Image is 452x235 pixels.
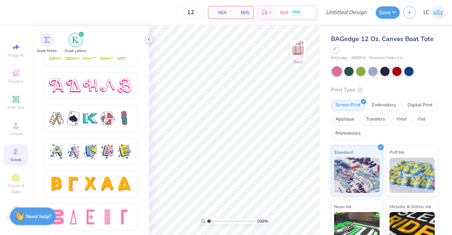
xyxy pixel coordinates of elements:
span: 100 % [257,218,268,224]
span: FREE [293,10,300,15]
img: Puff Ink [389,158,435,193]
div: Rhinestones [331,128,365,139]
div: Print Type [331,86,438,94]
img: Back [291,41,305,55]
div: Digital Print [403,100,437,111]
span: Greek Letters [65,48,87,54]
span: BAGedge [331,55,347,61]
span: Greek Marks [37,48,57,54]
span: Minimum Order: 12 + [369,55,404,61]
span: LC [423,8,429,17]
div: Embroidery [367,100,401,111]
span: Metallic & Glitter Ink [389,203,431,210]
span: Image AI [8,52,24,58]
strong: Need help? [26,213,51,220]
input: – – [177,6,204,19]
button: filter button [37,33,57,54]
button: Save [376,6,400,19]
img: Greek Marks Image [44,37,50,43]
a: LC [423,6,445,19]
span: N/A [213,9,227,16]
div: Screen Print [331,100,365,111]
span: Clipart & logos [4,183,28,194]
div: Applique [331,114,359,125]
div: Back [293,59,303,65]
div: filter for Greek Marks [37,33,57,54]
span: Add Text [7,105,24,110]
span: Upload [9,131,23,136]
span: N/A [235,9,249,16]
img: Standard [334,158,380,193]
div: Vinyl [392,114,411,125]
input: Untitled Design [320,5,372,19]
span: # BE004 [351,55,365,61]
div: filter for Greek Letters [65,33,87,54]
button: filter button [65,33,87,54]
span: Decorate [7,215,24,221]
div: Foil [414,114,430,125]
img: Lacy Cook [431,6,445,19]
span: Standard [334,148,353,156]
span: Greek [11,157,22,163]
span: Puff Ink [389,148,404,156]
div: Transfers [361,114,389,125]
span: Neon Ink [334,203,351,210]
img: Greek Letters Image [72,36,79,43]
span: N/A [280,9,289,16]
span: BAGedge 12 Oz. Canvas Boat Tote [331,35,434,43]
span: Designs [8,78,24,84]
